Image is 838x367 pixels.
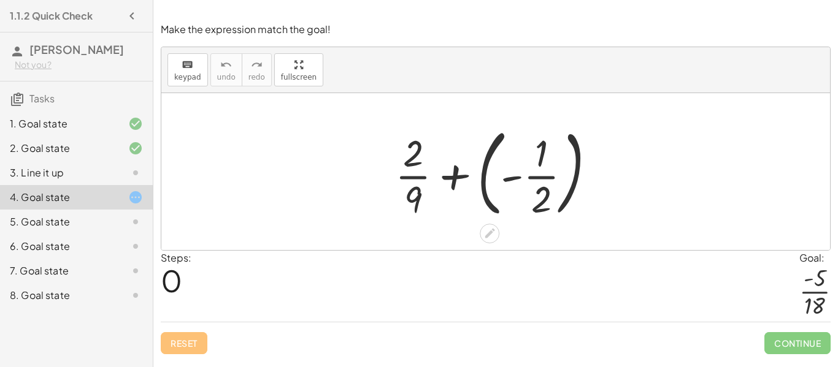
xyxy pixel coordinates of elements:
[274,53,323,86] button: fullscreen
[161,23,831,37] p: Make the expression match the goal!
[15,59,143,71] div: Not you?
[128,116,143,131] i: Task finished and correct.
[128,239,143,254] i: Task not started.
[242,53,272,86] button: redoredo
[217,73,236,81] span: undo
[10,214,109,229] div: 5. Goal state
[128,214,143,229] i: Task not started.
[128,165,143,180] i: Task not started.
[251,58,263,72] i: redo
[174,73,201,81] span: keypad
[10,9,93,23] h4: 1.1.2 Quick Check
[161,262,182,299] span: 0
[29,42,124,56] span: [PERSON_NAME]
[480,224,499,243] div: Edit math
[128,141,143,156] i: Task finished and correct.
[182,58,193,72] i: keyboard
[10,116,109,131] div: 1. Goal state
[220,58,232,72] i: undo
[167,53,208,86] button: keyboardkeypad
[281,73,317,81] span: fullscreen
[10,263,109,278] div: 7. Goal state
[128,263,143,278] i: Task not started.
[161,251,191,264] label: Steps:
[210,53,242,86] button: undoundo
[799,251,831,265] div: Goal:
[128,288,143,303] i: Task not started.
[10,288,109,303] div: 8. Goal state
[10,190,109,205] div: 4. Goal state
[10,165,109,180] div: 3. Line it up
[10,239,109,254] div: 6. Goal state
[10,141,109,156] div: 2. Goal state
[248,73,265,81] span: redo
[128,190,143,205] i: Task started.
[29,92,55,105] span: Tasks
